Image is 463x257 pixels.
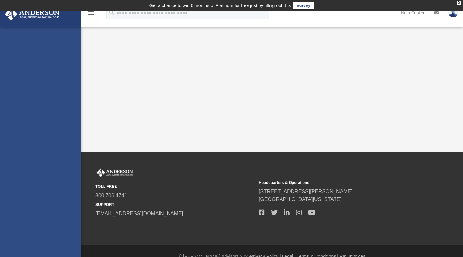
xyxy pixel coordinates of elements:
[95,184,254,189] small: TOLL FREE
[95,168,134,177] img: Anderson Advisors Platinum Portal
[259,197,342,202] a: [GEOGRAPHIC_DATA][US_STATE]
[108,9,115,16] i: search
[259,189,353,194] a: [STREET_ADDRESS][PERSON_NAME]
[95,211,183,216] a: [EMAIL_ADDRESS][DOMAIN_NAME]
[149,2,291,9] div: Get a chance to win 6 months of Platinum for free just by filling out this
[87,12,95,17] a: menu
[457,1,461,5] div: close
[87,9,95,17] i: menu
[293,2,314,9] a: survey
[95,202,254,208] small: SUPPORT
[448,8,458,17] img: User Pic
[259,180,418,186] small: Headquarters & Operations
[3,8,61,20] img: Anderson Advisors Platinum Portal
[95,193,127,198] a: 800.706.4741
